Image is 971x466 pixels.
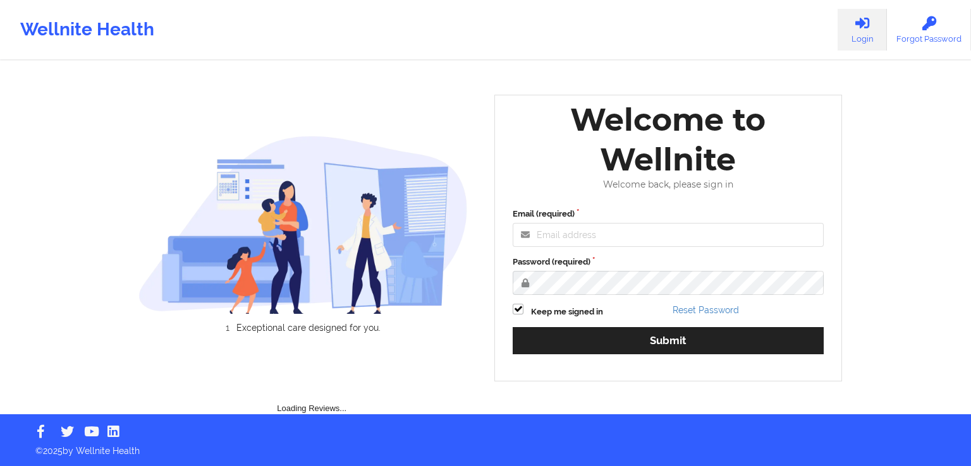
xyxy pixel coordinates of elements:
[673,305,739,315] a: Reset Password
[838,9,887,51] a: Login
[27,436,944,457] p: © 2025 by Wellnite Health
[504,179,833,190] div: Welcome back, please sign in
[138,354,486,415] div: Loading Reviews...
[513,208,824,220] label: Email (required)
[149,323,468,333] li: Exceptional care designed for you.
[513,327,824,354] button: Submit
[887,9,971,51] a: Forgot Password
[138,135,468,314] img: wellnite-auth-hero_200.c722682e.png
[513,223,824,247] input: Email address
[504,100,833,179] div: Welcome to Wellnite
[531,306,603,318] label: Keep me signed in
[513,256,824,268] label: Password (required)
